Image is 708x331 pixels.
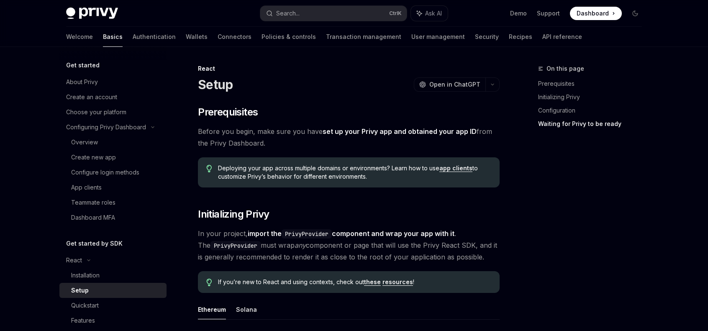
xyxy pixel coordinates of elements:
[411,27,465,47] a: User management
[510,9,527,18] a: Demo
[66,239,123,249] h5: Get started by SDK
[198,105,258,119] span: Prerequisites
[198,77,233,92] h1: Setup
[282,229,332,239] code: PrivyProvider
[59,105,167,120] a: Choose your platform
[66,122,146,132] div: Configuring Privy Dashboard
[206,279,212,286] svg: Tip
[509,27,532,47] a: Recipes
[389,10,402,17] span: Ctrl K
[439,164,472,172] a: app clients
[382,278,413,286] a: resources
[59,195,167,210] a: Teammate roles
[218,164,491,181] span: Deploying your app across multiple domains or environments? Learn how to use to customize Privy’s...
[570,7,622,20] a: Dashboard
[236,300,257,319] button: Solana
[59,210,167,225] a: Dashboard MFA
[546,64,584,74] span: On this page
[59,74,167,90] a: About Privy
[475,27,499,47] a: Security
[260,6,407,21] button: Search...CtrlK
[66,77,98,87] div: About Privy
[628,7,642,20] button: Toggle dark mode
[66,92,117,102] div: Create an account
[537,9,560,18] a: Support
[59,165,167,180] a: Configure login methods
[66,27,93,47] a: Welcome
[206,165,212,172] svg: Tip
[59,180,167,195] a: App clients
[295,241,306,249] em: any
[218,27,251,47] a: Connectors
[59,135,167,150] a: Overview
[326,27,401,47] a: Transaction management
[218,278,491,286] span: If you’re new to React and using contexts, check out !
[66,8,118,19] img: dark logo
[198,208,269,221] span: Initializing Privy
[71,182,102,192] div: App clients
[538,104,649,117] a: Configuration
[411,6,448,21] button: Ask AI
[276,8,300,18] div: Search...
[103,27,123,47] a: Basics
[59,150,167,165] a: Create new app
[186,27,208,47] a: Wallets
[71,198,115,208] div: Teammate roles
[66,60,100,70] h5: Get started
[538,90,649,104] a: Initializing Privy
[133,27,176,47] a: Authentication
[59,313,167,328] a: Features
[71,152,116,162] div: Create new app
[262,27,316,47] a: Policies & controls
[538,117,649,131] a: Waiting for Privy to be ready
[71,316,95,326] div: Features
[198,300,226,319] button: Ethereum
[59,298,167,313] a: Quickstart
[210,241,261,250] code: PrivyProvider
[59,268,167,283] a: Installation
[364,278,381,286] a: these
[429,80,480,89] span: Open in ChatGPT
[198,64,500,73] div: React
[71,137,98,147] div: Overview
[198,126,500,149] span: Before you begin, make sure you have from the Privy Dashboard.
[71,285,89,295] div: Setup
[59,90,167,105] a: Create an account
[425,9,442,18] span: Ask AI
[577,9,609,18] span: Dashboard
[71,270,100,280] div: Installation
[59,283,167,298] a: Setup
[248,229,454,238] strong: import the component and wrap your app with it
[66,255,82,265] div: React
[71,167,139,177] div: Configure login methods
[66,107,126,117] div: Choose your platform
[71,300,99,310] div: Quickstart
[538,77,649,90] a: Prerequisites
[71,213,115,223] div: Dashboard MFA
[198,228,500,263] span: In your project, . The must wrap component or page that will use the Privy React SDK, and it is g...
[414,77,485,92] button: Open in ChatGPT
[323,127,477,136] a: set up your Privy app and obtained your app ID
[542,27,582,47] a: API reference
